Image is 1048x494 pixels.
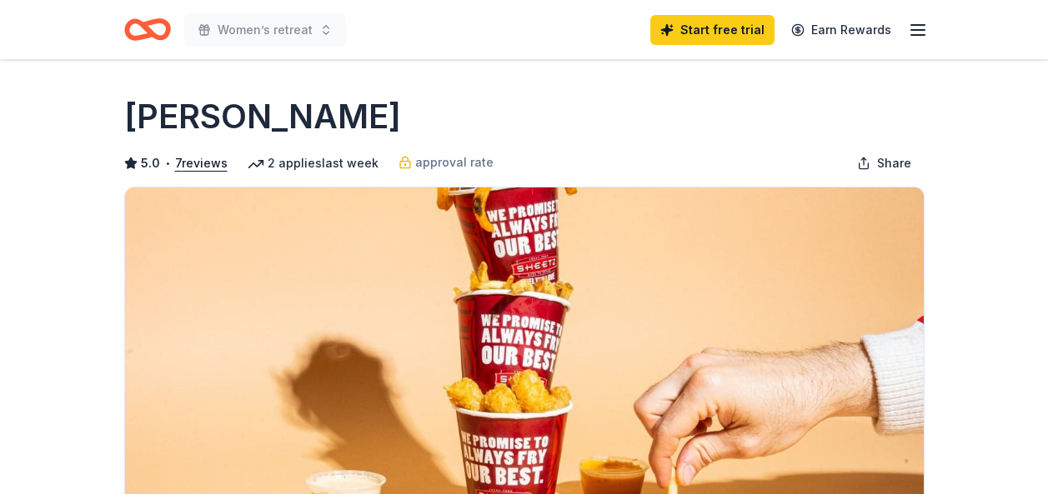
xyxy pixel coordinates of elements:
button: 7reviews [175,153,228,173]
h1: [PERSON_NAME] [124,93,401,140]
a: Start free trial [650,15,775,45]
button: Women’s retreat [184,13,346,47]
a: Earn Rewards [781,15,901,45]
span: approval rate [415,152,494,172]
span: Women’s retreat [218,20,313,40]
a: approval rate [399,152,494,172]
button: Share [844,147,925,180]
span: 5.0 [141,153,160,173]
div: 2 applies last week [248,153,379,173]
a: Home [124,10,171,49]
span: • [164,157,170,170]
span: Share [877,153,911,173]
